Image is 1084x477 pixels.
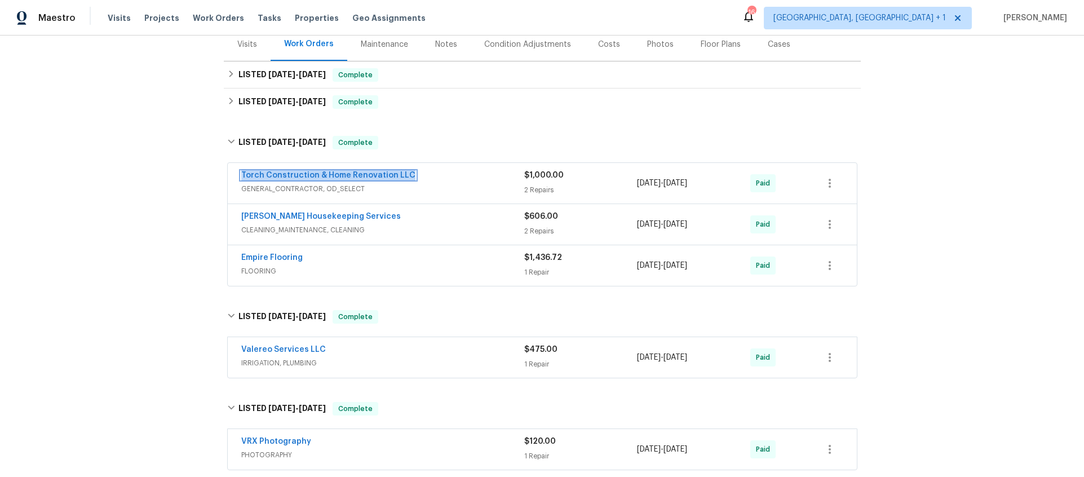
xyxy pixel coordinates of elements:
div: 2 Repairs [524,226,638,237]
span: [PERSON_NAME] [999,12,1067,24]
div: 1 Repair [524,359,638,370]
span: Properties [295,12,339,24]
h6: LISTED [238,95,326,109]
span: [DATE] [637,262,661,270]
span: - [268,70,326,78]
span: - [268,404,326,412]
span: [DATE] [637,220,661,228]
span: Paid [756,260,775,271]
div: 2 Repairs [524,184,638,196]
div: Condition Adjustments [484,39,571,50]
span: [DATE] [663,262,687,270]
span: [DATE] [637,179,661,187]
span: [DATE] [268,98,295,105]
span: [DATE] [268,312,295,320]
span: - [637,352,687,363]
span: [DATE] [268,138,295,146]
span: - [268,312,326,320]
div: Costs [598,39,620,50]
div: Floor Plans [701,39,741,50]
span: Maestro [38,12,76,24]
span: Complete [334,96,377,108]
div: LISTED [DATE]-[DATE]Complete [224,89,861,116]
span: - [637,260,687,271]
div: Notes [435,39,457,50]
div: LISTED [DATE]-[DATE]Complete [224,299,861,335]
div: LISTED [DATE]-[DATE]Complete [224,125,861,161]
span: $1,000.00 [524,171,564,179]
h6: LISTED [238,402,326,416]
span: Complete [334,403,377,414]
span: Paid [756,178,775,189]
span: [DATE] [663,220,687,228]
a: Valereo Services LLC [241,346,326,354]
div: Maintenance [361,39,408,50]
span: [DATE] [299,404,326,412]
span: [DATE] [268,404,295,412]
div: 1 Repair [524,450,638,462]
span: [DATE] [268,70,295,78]
h6: LISTED [238,310,326,324]
span: Visits [108,12,131,24]
div: Photos [647,39,674,50]
a: Torch Construction & Home Renovation LLC [241,171,415,179]
a: Empire Flooring [241,254,303,262]
span: GENERAL_CONTRACTOR, OD_SELECT [241,183,524,195]
span: [DATE] [299,138,326,146]
span: FLOORING [241,266,524,277]
span: $475.00 [524,346,558,354]
span: Geo Assignments [352,12,426,24]
span: Complete [334,137,377,148]
span: - [268,138,326,146]
span: [GEOGRAPHIC_DATA], [GEOGRAPHIC_DATA] + 1 [773,12,946,24]
span: Paid [756,352,775,363]
span: - [637,219,687,230]
span: $606.00 [524,213,558,220]
span: CLEANING_MAINTENANCE, CLEANING [241,224,524,236]
span: IRRIGATION, PLUMBING [241,357,524,369]
h6: LISTED [238,136,326,149]
span: [DATE] [299,70,326,78]
span: - [637,444,687,455]
div: Work Orders [284,38,334,50]
div: 16 [747,7,755,18]
span: Complete [334,69,377,81]
span: [DATE] [637,445,661,453]
div: LISTED [DATE]-[DATE]Complete [224,61,861,89]
span: $1,436.72 [524,254,562,262]
span: [DATE] [663,445,687,453]
span: PHOTOGRAPHY [241,449,524,461]
span: [DATE] [663,354,687,361]
span: - [268,98,326,105]
span: Projects [144,12,179,24]
div: Cases [768,39,790,50]
span: [DATE] [637,354,661,361]
a: VRX Photography [241,438,311,445]
span: Paid [756,444,775,455]
span: [DATE] [299,312,326,320]
span: Work Orders [193,12,244,24]
div: 1 Repair [524,267,638,278]
span: Paid [756,219,775,230]
span: $120.00 [524,438,556,445]
span: [DATE] [299,98,326,105]
a: [PERSON_NAME] Housekeeping Services [241,213,401,220]
h6: LISTED [238,68,326,82]
span: [DATE] [663,179,687,187]
span: - [637,178,687,189]
div: LISTED [DATE]-[DATE]Complete [224,391,861,427]
span: Complete [334,311,377,323]
div: Visits [237,39,257,50]
span: Tasks [258,14,281,22]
